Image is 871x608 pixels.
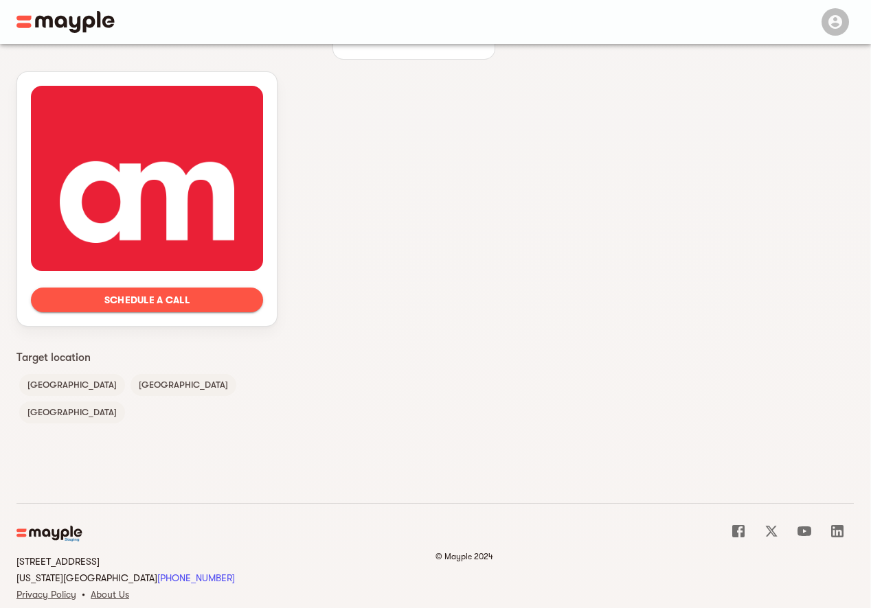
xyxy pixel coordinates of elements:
p: Product costs range [16,75,278,91]
span: [GEOGRAPHIC_DATA] [19,404,125,421]
a: Privacy Policy [16,589,76,600]
span: Schedule a call [42,292,252,308]
span: [GEOGRAPHIC_DATA] [131,377,236,393]
h6: [STREET_ADDRESS] [US_STATE][GEOGRAPHIC_DATA] [16,553,435,586]
a: About Us [91,589,129,600]
img: Main logo [16,11,115,33]
a: [PHONE_NUMBER] [157,572,235,583]
p: Target location [16,349,278,366]
span: © Mayple 2024 [435,552,493,561]
button: Schedule a call [31,288,263,312]
img: Main logo [16,526,83,542]
span: Menu [813,15,855,26]
span: • [82,589,85,600]
span: [GEOGRAPHIC_DATA] [19,377,125,393]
